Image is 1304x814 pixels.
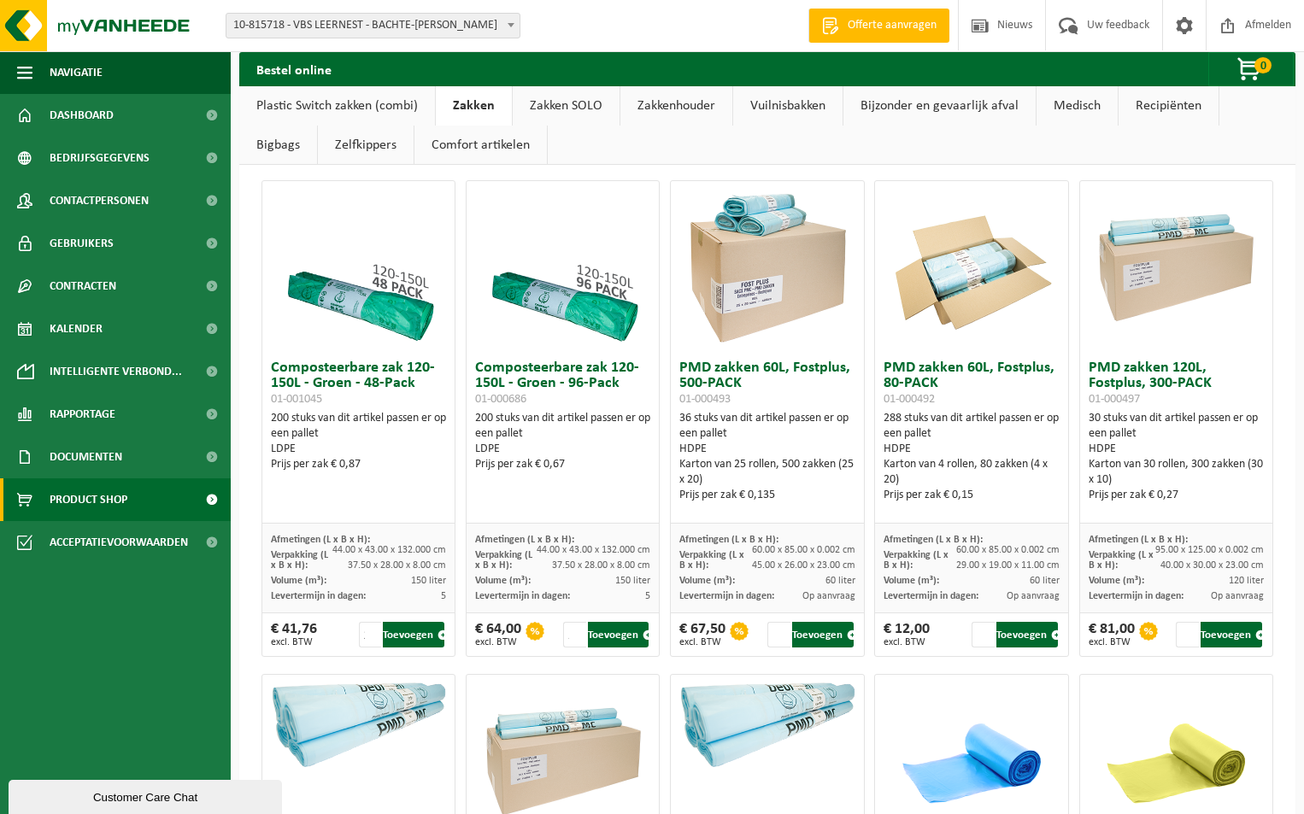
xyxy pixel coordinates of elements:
span: 44.00 x 43.00 x 132.000 cm [332,545,446,555]
span: Volume (m³): [679,576,735,586]
input: 1 [359,622,382,647]
span: Volume (m³): [884,576,939,586]
span: Contracten [50,265,116,307]
a: Zakken SOLO [513,86,620,126]
span: 95.00 x 125.00 x 0.002 cm [1155,545,1264,555]
span: Verpakking (L x B x H): [884,550,949,571]
div: Prijs per zak € 0,27 [1089,488,1264,503]
img: 01-000496 [262,675,455,771]
button: 0 [1208,52,1294,86]
span: excl. BTW [1089,637,1135,647]
span: 10-815718 - VBS LEERNEST - BACHTE-MARIA-LEERNE [226,14,520,38]
h3: Composteerbare zak 120-150L - Groen - 48-Pack [271,360,446,407]
div: Prijs per zak € 0,15 [884,488,1059,503]
div: € 41,76 [271,622,317,647]
a: Zakkenhouder [620,86,732,126]
button: Toevoegen [996,622,1058,647]
span: 01-000497 [1089,393,1140,406]
div: Prijs per zak € 0,67 [475,457,650,472]
button: Toevoegen [1201,622,1262,647]
span: 29.00 x 19.00 x 11.00 cm [956,560,1060,571]
div: Karton van 25 rollen, 500 zakken (25 x 20) [679,457,855,488]
span: Verpakking (L x B x H): [679,550,744,571]
span: Levertermijn in dagen: [271,591,366,601]
span: excl. BTW [679,637,725,647]
span: Navigatie [50,51,103,94]
div: € 64,00 [475,622,521,647]
span: Documenten [50,436,122,478]
span: 60.00 x 85.00 x 0.002 cm [956,545,1060,555]
iframe: chat widget [9,776,285,814]
span: Dashboard [50,94,114,137]
span: excl. BTW [884,637,930,647]
span: Verpakking (L x B x H): [475,550,532,571]
span: 150 liter [411,576,446,586]
div: HDPE [1089,442,1264,457]
span: 60 liter [825,576,855,586]
span: Afmetingen (L x B x H): [884,535,983,545]
h3: Composteerbare zak 120-150L - Groen - 96-Pack [475,360,650,407]
button: Toevoegen [588,622,649,647]
h3: PMD zakken 120L, Fostplus, 300-PACK [1089,360,1264,407]
a: Comfort artikelen [414,126,547,165]
a: Bigbags [239,126,317,165]
span: Levertermijn in dagen: [475,591,570,601]
span: excl. BTW [271,637,317,647]
span: Levertermijn in dagen: [884,591,978,601]
span: Afmetingen (L x B x H): [271,535,370,545]
span: 5 [645,591,650,601]
span: Verpakking (L x B x H): [271,550,328,571]
span: Volume (m³): [271,576,326,586]
span: Levertermijn in dagen: [679,591,774,601]
img: 01-000497 [1090,181,1261,352]
a: Zakken [436,86,512,126]
button: Toevoegen [383,622,444,647]
button: Toevoegen [792,622,854,647]
a: Zelfkippers [318,126,414,165]
span: 01-000492 [884,393,935,406]
div: 30 stuks van dit artikel passen er op een pallet [1089,411,1264,503]
img: 01-000686 [478,181,649,352]
span: Op aanvraag [1007,591,1060,601]
span: excl. BTW [475,637,521,647]
a: Recipiënten [1119,86,1219,126]
img: 01-000492 [886,181,1057,352]
div: 200 stuks van dit artikel passen er op een pallet [475,411,650,472]
span: 44.00 x 43.00 x 132.000 cm [537,545,650,555]
div: 200 stuks van dit artikel passen er op een pallet [271,411,446,472]
span: 5 [441,591,446,601]
div: Karton van 30 rollen, 300 zakken (30 x 10) [1089,457,1264,488]
span: 10-815718 - VBS LEERNEST - BACHTE-MARIA-LEERNE [226,13,520,38]
span: Volume (m³): [475,576,531,586]
span: 01-000686 [475,393,526,406]
div: 288 stuks van dit artikel passen er op een pallet [884,411,1059,503]
span: 37.50 x 28.00 x 8.00 cm [552,560,650,571]
div: € 67,50 [679,622,725,647]
div: LDPE [475,442,650,457]
span: 150 liter [615,576,650,586]
h3: PMD zakken 60L, Fostplus, 80-PACK [884,360,1059,407]
span: Contactpersonen [50,179,149,222]
a: Medisch [1037,86,1118,126]
span: Offerte aanvragen [843,17,941,34]
div: Prijs per zak € 0,135 [679,488,855,503]
img: 01-001045 [273,181,444,352]
input: 1 [972,622,995,647]
span: 01-000493 [679,393,731,406]
span: 45.00 x 26.00 x 23.00 cm [752,560,855,571]
span: Rapportage [50,393,115,436]
h3: PMD zakken 60L, Fostplus, 500-PACK [679,360,855,407]
div: LDPE [271,442,446,457]
span: 37.50 x 28.00 x 8.00 cm [348,560,446,571]
span: 40.00 x 30.00 x 23.00 cm [1160,560,1264,571]
span: Afmetingen (L x B x H): [1089,535,1188,545]
span: Levertermijn in dagen: [1089,591,1184,601]
span: 60.00 x 85.00 x 0.002 cm [752,545,855,555]
span: Product Shop [50,478,127,521]
input: 1 [1176,622,1199,647]
span: 01-001045 [271,393,322,406]
div: HDPE [679,442,855,457]
span: 120 liter [1229,576,1264,586]
div: Prijs per zak € 0,87 [271,457,446,472]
